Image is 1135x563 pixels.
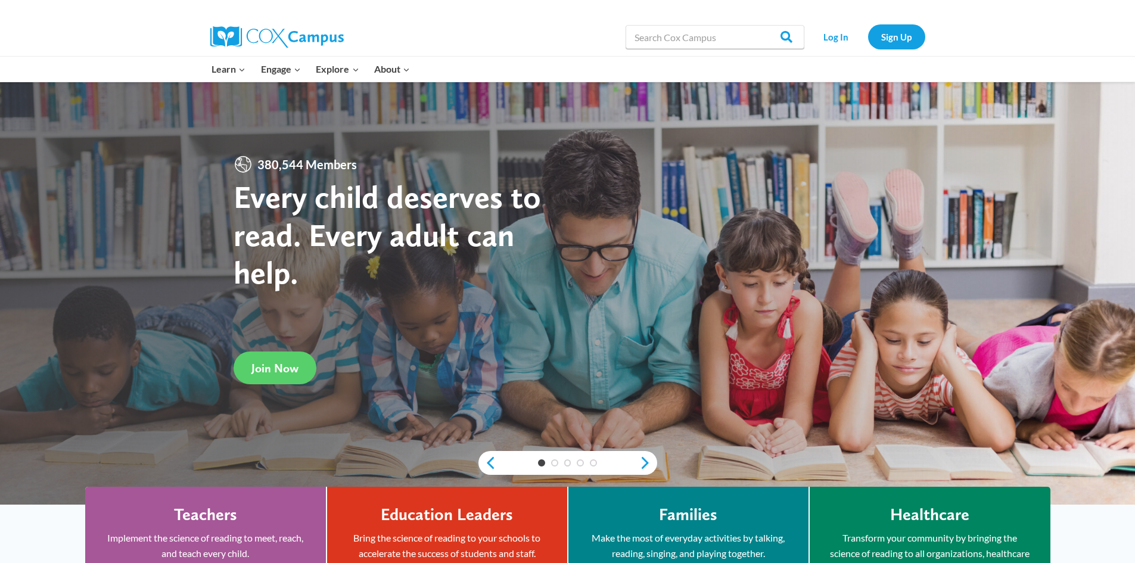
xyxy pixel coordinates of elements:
[659,505,717,525] h4: Families
[810,24,925,49] nav: Secondary Navigation
[210,26,344,48] img: Cox Campus
[538,459,545,466] a: 1
[890,505,969,525] h4: Healthcare
[212,61,245,77] span: Learn
[639,456,657,470] a: next
[374,61,410,77] span: About
[810,24,862,49] a: Log In
[478,456,496,470] a: previous
[174,505,237,525] h4: Teachers
[577,459,584,466] a: 4
[234,352,316,384] a: Join Now
[478,451,657,475] div: content slider buttons
[251,361,298,375] span: Join Now
[204,57,418,82] nav: Primary Navigation
[586,530,791,561] p: Make the most of everyday activities by talking, reading, singing, and playing together.
[590,459,597,466] a: 5
[234,178,541,291] strong: Every child deserves to read. Every adult can help.
[551,459,558,466] a: 2
[261,61,301,77] span: Engage
[103,530,308,561] p: Implement the science of reading to meet, reach, and teach every child.
[626,25,804,49] input: Search Cox Campus
[868,24,925,49] a: Sign Up
[564,459,571,466] a: 3
[316,61,359,77] span: Explore
[345,530,549,561] p: Bring the science of reading to your schools to accelerate the success of students and staff.
[253,155,362,174] span: 380,544 Members
[381,505,513,525] h4: Education Leaders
